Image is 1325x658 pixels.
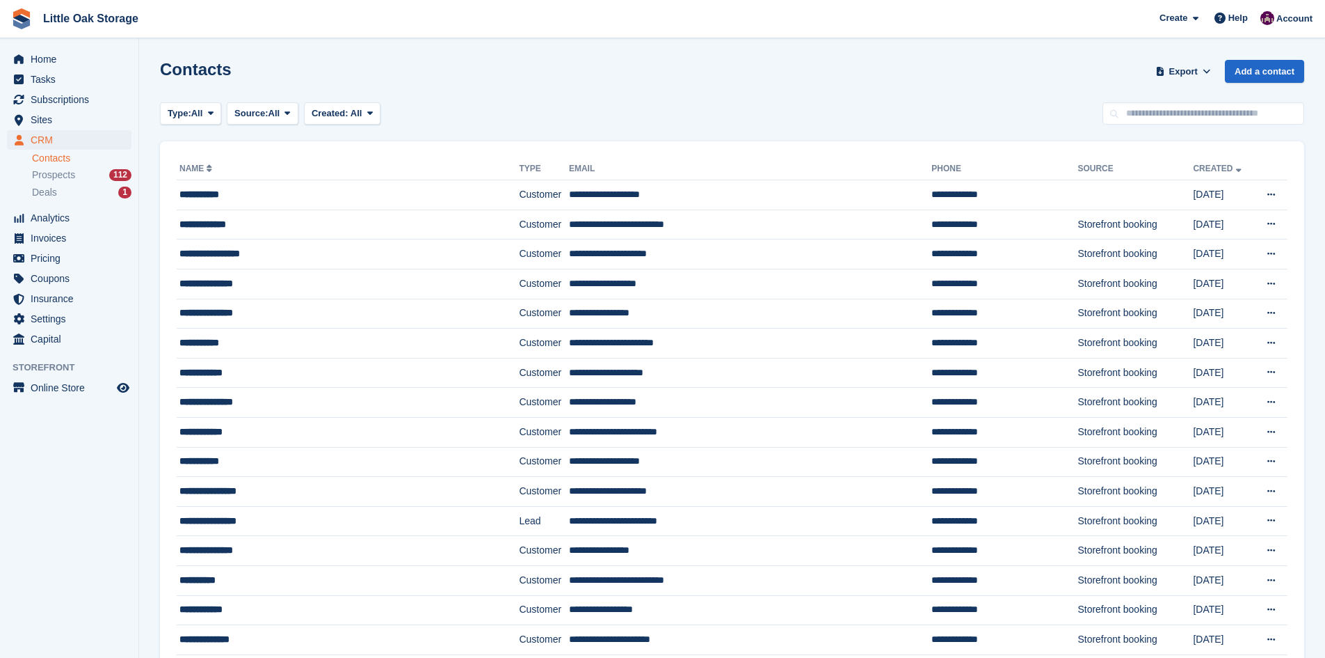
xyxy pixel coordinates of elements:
td: [DATE] [1193,625,1253,655]
td: Customer [519,329,569,359]
td: Customer [519,269,569,299]
a: Deals 1 [32,185,131,200]
th: Email [569,158,931,180]
a: menu [7,110,131,130]
th: Source [1077,158,1193,180]
td: Storefront booking [1077,506,1193,536]
td: Storefront booking [1077,388,1193,418]
td: Customer [519,595,569,625]
td: [DATE] [1193,388,1253,418]
a: Created [1193,164,1244,173]
button: Type: All [160,102,221,125]
a: menu [7,130,131,150]
span: Analytics [31,208,114,228]
span: Created: [312,108,348,118]
td: Customer [519,299,569,329]
span: Sites [31,110,114,130]
td: Storefront booking [1077,329,1193,359]
td: Customer [519,417,569,447]
span: Pricing [31,249,114,268]
th: Phone [931,158,1077,180]
td: [DATE] [1193,180,1253,210]
span: Online Store [31,378,114,398]
td: Storefront booking [1077,358,1193,388]
td: [DATE] [1193,447,1253,477]
span: Prospects [32,169,75,182]
th: Type [519,158,569,180]
img: stora-icon-8386f47178a22dfd0bd8f6a31ec36ba5ce8667c1dd55bd0f319d3a0aa187defe.svg [11,8,32,29]
td: Storefront booking [1077,625,1193,655]
a: menu [7,378,131,398]
button: Source: All [227,102,298,125]
a: menu [7,49,131,69]
td: Customer [519,358,569,388]
td: [DATE] [1193,595,1253,625]
td: [DATE] [1193,417,1253,447]
span: Invoices [31,228,114,248]
td: [DATE] [1193,329,1253,359]
td: Storefront booking [1077,595,1193,625]
td: Storefront booking [1077,477,1193,507]
td: Storefront booking [1077,210,1193,240]
span: Create [1159,11,1187,25]
a: Prospects 112 [32,168,131,182]
td: Customer [519,625,569,655]
span: Capital [31,329,114,349]
td: Lead [519,506,569,536]
td: Storefront booking [1077,240,1193,269]
td: [DATE] [1193,299,1253,329]
a: menu [7,208,131,228]
td: Customer [519,388,569,418]
td: Customer [519,210,569,240]
td: Storefront booking [1077,536,1193,566]
span: All [268,107,280,120]
h1: Contacts [160,60,232,79]
img: Morgen Aujla [1260,11,1274,25]
a: Name [179,164,215,173]
a: menu [7,309,131,329]
a: menu [7,269,131,288]
td: Customer [519,447,569,477]
button: Export [1153,60,1214,83]
a: Preview store [115,379,131,396]
td: Storefront booking [1077,447,1193,477]
span: Subscriptions [31,90,114,109]
span: Deals [32,186,57,199]
td: Customer [519,477,569,507]
td: Customer [519,536,569,566]
span: Account [1276,12,1312,26]
td: Storefront booking [1077,299,1193,329]
a: Contacts [32,152,131,165]
td: [DATE] [1193,240,1253,269]
span: Settings [31,309,114,329]
td: [DATE] [1193,358,1253,388]
div: 1 [118,187,131,198]
span: Help [1228,11,1248,25]
span: Insurance [31,289,114,308]
span: All [351,108,362,118]
td: [DATE] [1193,210,1253,240]
td: Customer [519,565,569,595]
button: Created: All [304,102,380,125]
a: menu [7,90,131,109]
div: 112 [109,169,131,181]
a: Add a contact [1225,60,1304,83]
td: [DATE] [1193,536,1253,566]
a: menu [7,329,131,349]
td: [DATE] [1193,269,1253,299]
a: menu [7,289,131,308]
td: Customer [519,240,569,269]
a: menu [7,228,131,248]
span: Source: [234,107,268,120]
span: Export [1169,65,1198,79]
span: Home [31,49,114,69]
td: [DATE] [1193,565,1253,595]
span: All [191,107,203,120]
span: Tasks [31,70,114,89]
span: Coupons [31,269,114,288]
td: Storefront booking [1077,269,1193,299]
span: Type: [168,107,191,120]
td: Customer [519,180,569,210]
a: menu [7,249,131,268]
span: Storefront [13,361,138,375]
